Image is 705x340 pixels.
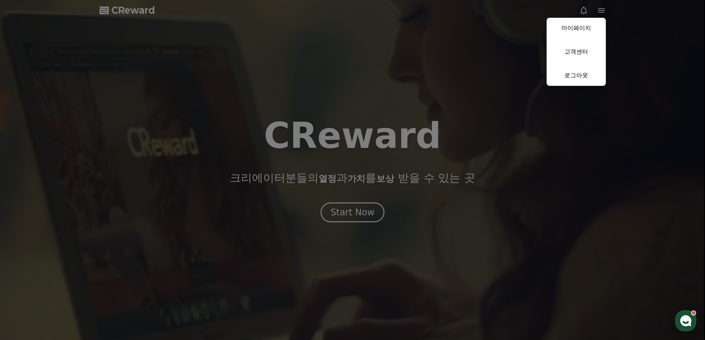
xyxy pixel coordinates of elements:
a: 고객센터 [547,41,606,62]
a: 마이페이지 [547,18,606,38]
button: 마이페이지 고객센터 로그아웃 [547,18,606,86]
a: 홈 [2,235,49,253]
span: 설정 [114,246,123,252]
a: 설정 [95,235,142,253]
span: 대화 [68,246,77,252]
span: 홈 [23,246,28,252]
a: 대화 [49,235,95,253]
a: 로그아웃 [547,65,606,86]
